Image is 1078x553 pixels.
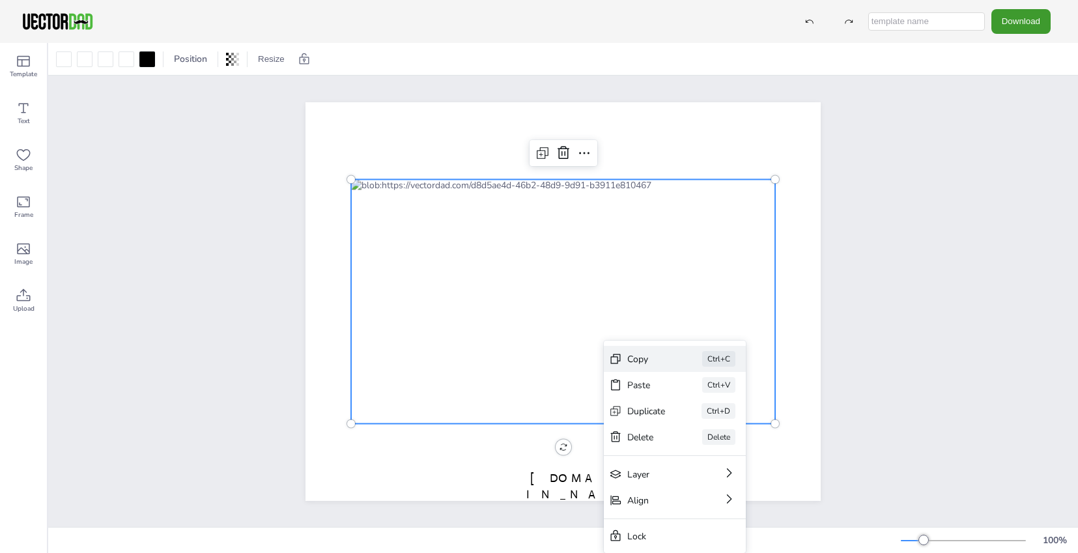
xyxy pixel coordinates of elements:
[991,9,1051,33] button: Download
[627,468,686,481] div: Layer
[14,210,33,220] span: Frame
[702,429,735,445] div: Delete
[14,163,33,173] span: Shape
[526,470,599,517] span: [DOMAIN_NAME]
[18,116,30,126] span: Text
[253,49,290,70] button: Resize
[627,405,665,418] div: Duplicate
[627,379,666,391] div: Paste
[21,12,94,31] img: VectorDad-1.png
[14,257,33,267] span: Image
[702,351,735,367] div: Ctrl+C
[702,377,735,393] div: Ctrl+V
[171,53,210,65] span: Position
[13,304,35,314] span: Upload
[627,353,666,365] div: Copy
[10,69,37,79] span: Template
[627,431,666,444] div: Delete
[627,494,686,507] div: Align
[868,12,985,31] input: template name
[627,530,704,543] div: Lock
[702,403,735,419] div: Ctrl+D
[1039,534,1070,546] div: 100 %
